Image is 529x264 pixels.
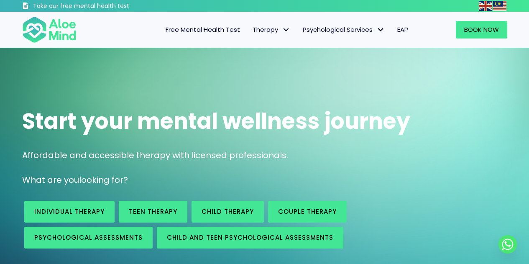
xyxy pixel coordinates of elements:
span: Start your mental wellness journey [22,106,410,136]
a: Malay [493,1,507,10]
span: looking for? [79,174,128,186]
span: What are you [22,174,79,186]
a: Psychological assessments [24,227,153,249]
a: Book Now [456,21,507,38]
span: EAP [397,25,408,34]
span: Psychological Services: submenu [375,24,387,36]
a: EAP [391,21,414,38]
span: Book Now [464,25,499,34]
span: Therapy [253,25,290,34]
a: Whatsapp [498,235,517,254]
a: Child and Teen Psychological assessments [157,227,343,249]
span: Psychological Services [303,25,385,34]
img: ms [493,1,506,11]
nav: Menu [87,21,414,38]
span: Teen Therapy [129,207,177,216]
a: Take our free mental health test [22,2,174,12]
span: Psychological assessments [34,233,143,242]
img: en [479,1,492,11]
a: TherapyTherapy: submenu [246,21,296,38]
span: Individual therapy [34,207,105,216]
p: Affordable and accessible therapy with licensed professionals. [22,149,507,161]
a: English [479,1,493,10]
a: Couple therapy [268,201,347,223]
a: Psychological ServicesPsychological Services: submenu [296,21,391,38]
span: Couple therapy [278,207,337,216]
a: Child Therapy [192,201,264,223]
span: Child and Teen Psychological assessments [167,233,333,242]
span: Free Mental Health Test [166,25,240,34]
span: Child Therapy [202,207,254,216]
span: Therapy: submenu [280,24,292,36]
h3: Take our free mental health test [33,2,174,10]
img: Aloe mind Logo [22,16,77,44]
a: Free Mental Health Test [159,21,246,38]
a: Individual therapy [24,201,115,223]
a: Teen Therapy [119,201,187,223]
